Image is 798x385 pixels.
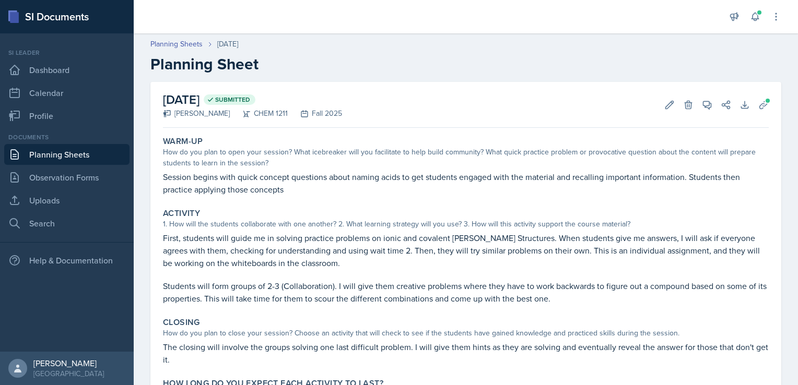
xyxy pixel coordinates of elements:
div: [DATE] [217,39,238,50]
div: [PERSON_NAME] [163,108,230,119]
label: Warm-Up [163,136,203,147]
a: Planning Sheets [4,144,130,165]
div: [GEOGRAPHIC_DATA] [33,368,104,379]
p: Session begins with quick concept questions about naming acids to get students engaged with the m... [163,171,769,196]
div: CHEM 1211 [230,108,288,119]
a: Uploads [4,190,130,211]
div: Documents [4,133,130,142]
div: Help & Documentation [4,250,130,271]
label: Activity [163,208,200,219]
a: Calendar [4,82,130,103]
div: Si leader [4,48,130,57]
div: [PERSON_NAME] [33,358,104,368]
div: How do you plan to close your session? Choose an activity that will check to see if the students ... [163,328,769,339]
a: Search [4,213,130,234]
p: First, students will guide me in solving practice problems on ionic and covalent [PERSON_NAME] St... [163,232,769,269]
h2: Planning Sheet [150,55,781,74]
span: Submitted [215,95,250,104]
p: The closing will involve the groups solving one last difficult problem. I will give them hints as... [163,341,769,366]
p: Students will form groups of 2-3 (Collaboration). I will give them creative problems where they h... [163,280,769,305]
a: Dashboard [4,59,130,80]
a: Planning Sheets [150,39,203,50]
a: Observation Forms [4,167,130,188]
div: Fall 2025 [288,108,342,119]
div: How do you plan to open your session? What icebreaker will you facilitate to help build community... [163,147,769,169]
h2: [DATE] [163,90,342,109]
a: Profile [4,105,130,126]
label: Closing [163,317,200,328]
div: 1. How will the students collaborate with one another? 2. What learning strategy will you use? 3.... [163,219,769,230]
